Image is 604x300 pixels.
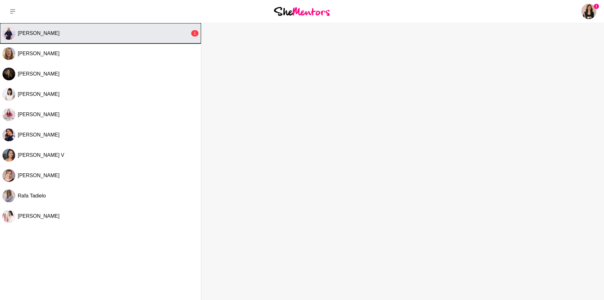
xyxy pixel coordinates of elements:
span: [PERSON_NAME] [18,91,60,97]
div: Ruth Slade [3,169,15,182]
span: [PERSON_NAME] [18,112,60,117]
span: [PERSON_NAME] [18,213,60,219]
a: Mariana Queiroz1 [581,4,596,19]
img: Mariana Queiroz [581,4,596,19]
span: [PERSON_NAME] [18,30,60,36]
img: R [3,190,15,202]
div: Jude Stevens [3,210,15,223]
div: Darby Lyndon [3,27,15,40]
div: Marisse van den Berg [3,68,15,80]
div: Tammy McCann [3,47,15,60]
span: [PERSON_NAME] [18,51,60,56]
span: Rafa Tadielo [18,193,46,198]
img: T [3,47,15,60]
span: [PERSON_NAME] [18,173,60,178]
img: M [3,68,15,80]
div: Richa Joshi [3,129,15,141]
img: H [3,88,15,101]
img: S [3,149,15,162]
span: [PERSON_NAME] [18,71,60,77]
div: Rebecca Cofrancesco [3,108,15,121]
div: 1 [191,30,198,37]
span: 1 [594,4,599,9]
span: [PERSON_NAME] [18,132,60,137]
img: R [3,108,15,121]
div: Rafa Tadielo [3,190,15,202]
img: She Mentors Logo [274,7,330,16]
img: R [3,129,15,141]
span: [PERSON_NAME] V [18,152,64,158]
div: Hayley Robertson [3,88,15,101]
img: D [3,27,15,40]
img: J [3,210,15,223]
img: R [3,169,15,182]
div: Smritha V [3,149,15,162]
